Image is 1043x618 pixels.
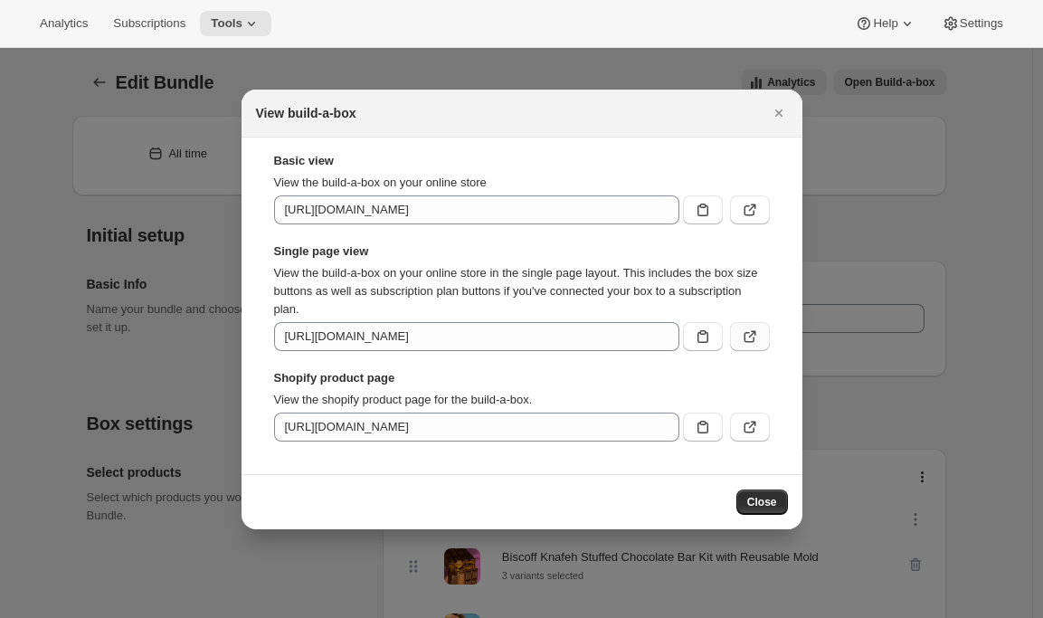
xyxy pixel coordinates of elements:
span: Help [873,16,897,31]
span: Settings [960,16,1003,31]
strong: Shopify product page [274,369,770,387]
button: Subscriptions [102,11,196,36]
p: View the build-a-box on your online store in the single page layout. This includes the box size b... [274,264,770,319]
span: Tools [211,16,242,31]
button: Settings [931,11,1014,36]
p: View the build-a-box on your online store [274,174,770,192]
strong: Single page view [274,242,770,261]
button: Tools [200,11,271,36]
p: View the shopify product page for the build-a-box. [274,391,770,409]
span: Subscriptions [113,16,185,31]
span: Analytics [40,16,88,31]
span: Close [747,495,777,509]
button: Analytics [29,11,99,36]
button: Help [844,11,926,36]
button: Close [766,100,792,126]
button: Close [736,490,788,515]
h2: View build-a-box [256,104,356,122]
strong: Basic view [274,152,770,170]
